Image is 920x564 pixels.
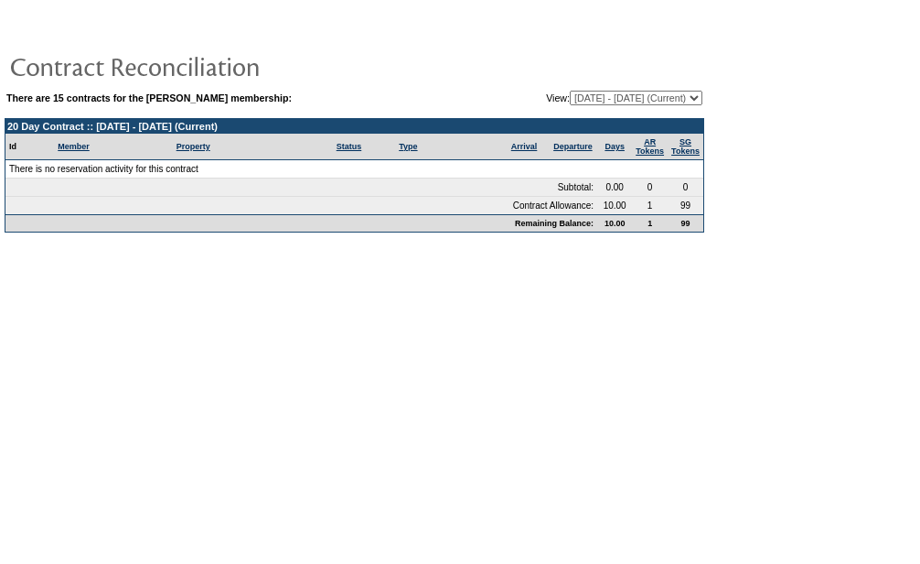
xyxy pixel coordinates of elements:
td: 10.00 [597,214,632,232]
img: pgTtlContractReconciliation.gif [9,48,375,84]
a: ARTokens [636,137,664,156]
a: Property [177,142,210,151]
td: View: [456,91,702,105]
td: Contract Allowance: [5,197,597,214]
a: Status [337,142,362,151]
td: 99 [668,197,703,214]
a: Type [399,142,417,151]
a: Member [58,142,90,151]
td: Remaining Balance: [5,214,597,232]
td: Id [5,134,54,160]
td: 10.00 [597,197,632,214]
td: There is no reservation activity for this contract [5,160,703,179]
td: 99 [668,214,703,232]
td: Subtotal: [5,179,597,197]
td: 0.00 [597,179,632,197]
b: There are 15 contracts for the [PERSON_NAME] membership: [6,92,292,103]
td: 0 [632,179,668,197]
a: SGTokens [671,137,700,156]
a: Departure [553,142,593,151]
td: 20 Day Contract :: [DATE] - [DATE] (Current) [5,119,703,134]
td: 1 [632,197,668,214]
a: Arrival [511,142,538,151]
td: 1 [632,214,668,232]
a: Days [604,142,625,151]
td: 0 [668,179,703,197]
